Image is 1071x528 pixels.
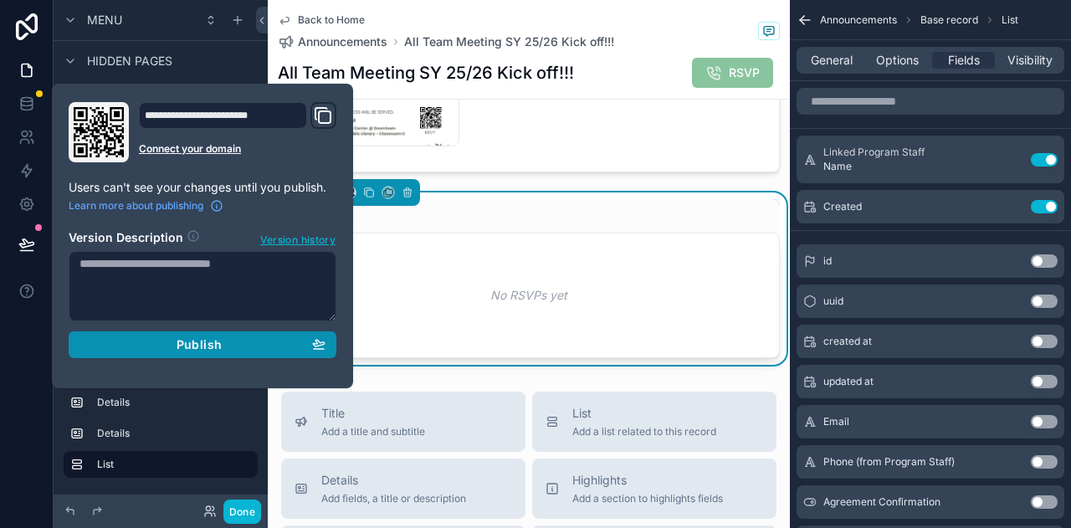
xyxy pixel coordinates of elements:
span: Fields [948,52,980,69]
span: List [1002,13,1018,27]
span: Created [823,200,862,213]
span: uuid [823,295,843,308]
span: Learn more about publishing [69,199,203,213]
label: List [97,458,244,471]
span: Highlights [572,472,723,489]
span: Title [321,405,425,422]
a: Connect your domain [139,142,336,156]
span: Linked Program Staff [823,146,925,159]
span: Base record [920,13,978,27]
button: HighlightsAdd a section to highlights fields [532,459,776,519]
span: Add a list related to this record [572,425,716,438]
p: Users can't see your changes until you publish. [69,179,336,196]
span: Agreement Confirmation [823,495,940,509]
span: Visibility [1007,52,1053,69]
span: Menu [87,12,122,28]
button: Version history [259,229,336,248]
span: id [823,254,832,268]
span: created at [823,335,872,348]
span: Add fields, a title or description [321,492,466,505]
button: Publish [69,331,336,358]
em: No RSVPs yet [490,287,567,304]
span: updated at [823,375,874,388]
a: Announcements [278,33,387,50]
label: Details [97,396,251,409]
button: ListAdd a list related to this record [532,392,776,452]
span: Publish [177,337,222,352]
span: Email [823,415,849,428]
span: Name [823,160,925,173]
span: List [572,405,716,422]
button: TitleAdd a title and subtitle [281,392,525,452]
span: Announcements [820,13,897,27]
span: Phone (from Program Staff) [823,455,955,469]
span: Add a title and subtitle [321,425,425,438]
span: Details [321,472,466,489]
h1: All Team Meeting SY 25/26 Kick off!!! [278,61,574,85]
h2: Version Description [69,229,183,248]
div: Domain and Custom Link [139,102,336,162]
button: DetailsAdd fields, a title or description [281,459,525,519]
span: Back to Home [298,13,365,27]
button: Done [223,500,261,524]
span: Add a section to highlights fields [572,492,723,505]
span: Version history [260,230,336,247]
a: Back to Home [278,13,365,27]
a: All Team Meeting SY 25/26 Kick off!!! [404,33,614,50]
span: Options [876,52,919,69]
label: Details [97,427,251,440]
span: Hidden pages [87,53,172,69]
div: scrollable content [54,351,268,495]
span: Announcements [298,33,387,50]
span: General [811,52,853,69]
a: Learn more about publishing [69,199,223,213]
